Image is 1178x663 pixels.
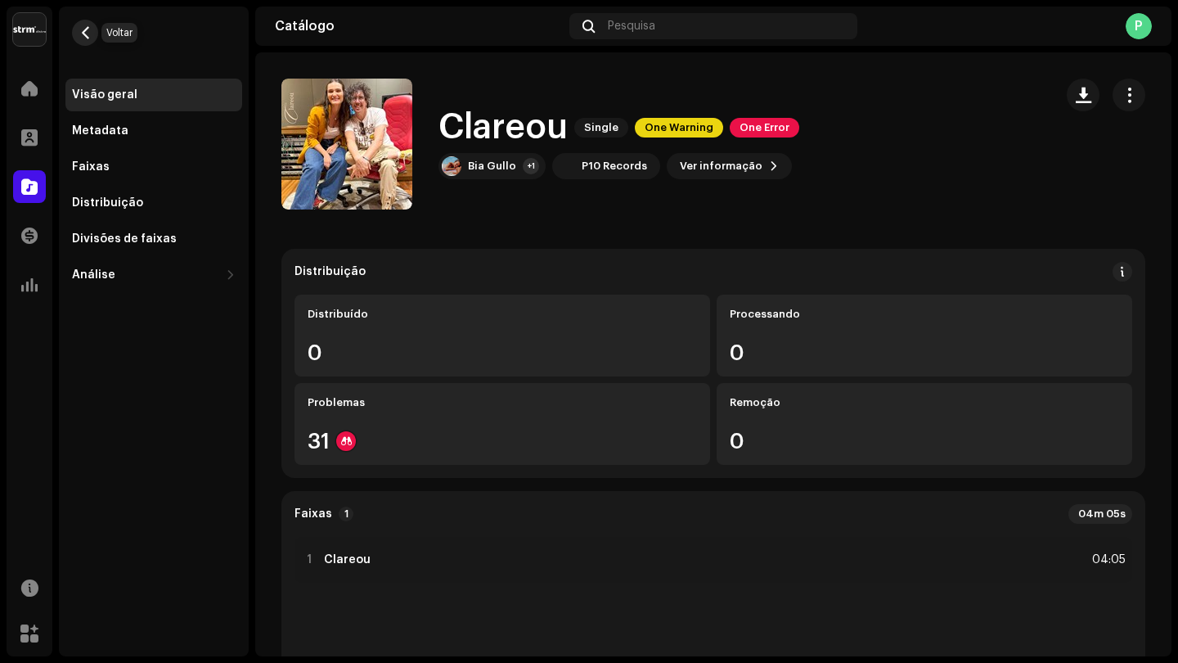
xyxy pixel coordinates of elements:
img: a7faad96-7318-4c26-a0ad-ceb14ad161aa [442,156,461,176]
img: 408b884b-546b-4518-8448-1008f9c76b02 [13,13,46,46]
div: Problemas [308,396,697,409]
div: Processando [730,308,1119,321]
div: P10 Records [582,160,647,173]
span: One Warning [635,118,723,138]
div: Análise [72,268,115,282]
button: Ver informação [667,153,792,179]
h1: Clareou [438,109,568,147]
re-m-nav-item: Distribuição [65,187,242,219]
strong: Faixas [294,507,332,521]
div: P [1126,13,1152,39]
re-m-nav-item: Metadata [65,115,242,147]
re-m-nav-item: Divisões de faixas [65,223,242,255]
img: 1f46e0bc-3e14-47c1-96c5-12077ace9d67 [555,156,575,176]
div: Distribuição [294,265,366,278]
div: Remoção [730,396,1119,409]
re-m-nav-dropdown: Análise [65,259,242,291]
div: Faixas [72,160,110,174]
div: +1 [523,158,539,174]
div: Distribuição [72,196,143,210]
div: Metadata [72,124,128,138]
div: Catálogo [275,20,563,33]
span: Ver informação [680,150,762,183]
re-m-nav-item: Faixas [65,151,242,183]
div: 04:05 [1090,550,1126,570]
span: Pesquisa [608,20,655,33]
strong: Clareou [324,553,371,566]
re-m-nav-item: Visão geral [65,79,242,111]
div: Divisões de faixas [72,232,177,246]
div: Distribuído [308,308,697,321]
div: Bia Gullo [468,160,516,173]
span: One Error [730,118,799,138]
p-badge: 1 [339,507,353,521]
div: 04m 05s [1068,504,1132,524]
span: Single [574,118,628,138]
div: Visão geral [72,88,137,101]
